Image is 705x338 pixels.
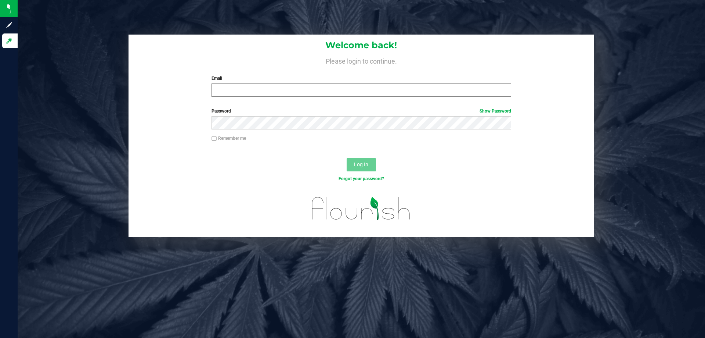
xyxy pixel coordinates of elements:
[347,158,376,171] button: Log In
[129,56,594,65] h4: Please login to continue.
[339,176,384,181] a: Forgot your password?
[211,75,511,82] label: Email
[211,136,217,141] input: Remember me
[6,21,13,29] inline-svg: Sign up
[303,190,419,227] img: flourish_logo.svg
[480,108,511,114] a: Show Password
[129,40,594,50] h1: Welcome back!
[354,161,368,167] span: Log In
[6,37,13,45] inline-svg: Log in
[211,108,231,114] span: Password
[211,135,246,142] label: Remember me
